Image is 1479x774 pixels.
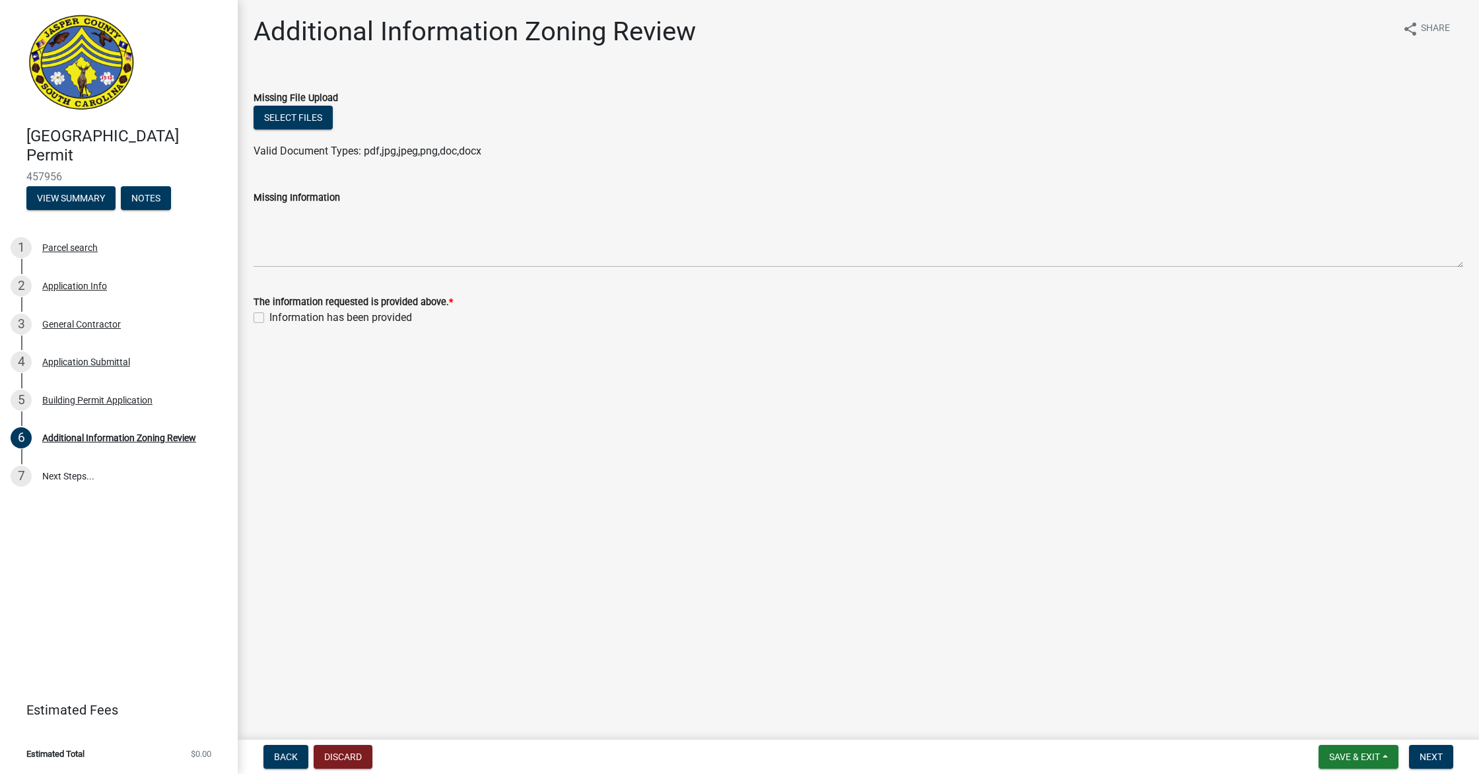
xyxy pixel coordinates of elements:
button: Notes [121,186,171,210]
label: Missing File Upload [254,94,338,103]
button: Back [263,745,308,769]
div: 3 [11,314,32,335]
img: Jasper County, South Carolina [26,14,137,113]
div: 1 [11,237,32,258]
button: shareShare [1392,16,1461,42]
span: Share [1421,21,1450,37]
button: Next [1409,745,1453,769]
i: share [1402,21,1418,37]
h1: Additional Information Zoning Review [254,16,696,48]
label: The information requested is provided above. [254,298,453,307]
span: Valid Document Types: pdf,jpg,jpeg,png,doc,docx [254,145,481,157]
button: View Summary [26,186,116,210]
div: Application Submittal [42,357,130,367]
div: 4 [11,351,32,372]
div: 6 [11,427,32,448]
h4: [GEOGRAPHIC_DATA] Permit [26,127,227,165]
span: Save & Exit [1329,752,1380,762]
span: Back [274,752,298,762]
button: Save & Exit [1319,745,1398,769]
div: Application Info [42,281,107,291]
div: Additional Information Zoning Review [42,433,196,442]
div: 7 [11,466,32,487]
wm-modal-confirm: Notes [121,194,171,204]
div: Building Permit Application [42,396,153,405]
wm-modal-confirm: Summary [26,194,116,204]
span: Next [1420,752,1443,762]
button: Discard [314,745,372,769]
div: Parcel search [42,243,98,252]
button: Select files [254,106,333,129]
span: Estimated Total [26,750,85,758]
div: 5 [11,390,32,411]
div: 2 [11,275,32,297]
div: General Contractor [42,320,121,329]
a: Estimated Fees [11,697,217,723]
label: Missing Information [254,194,340,203]
span: 457956 [26,170,211,183]
span: $0.00 [191,750,211,758]
label: Information has been provided [269,310,412,326]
